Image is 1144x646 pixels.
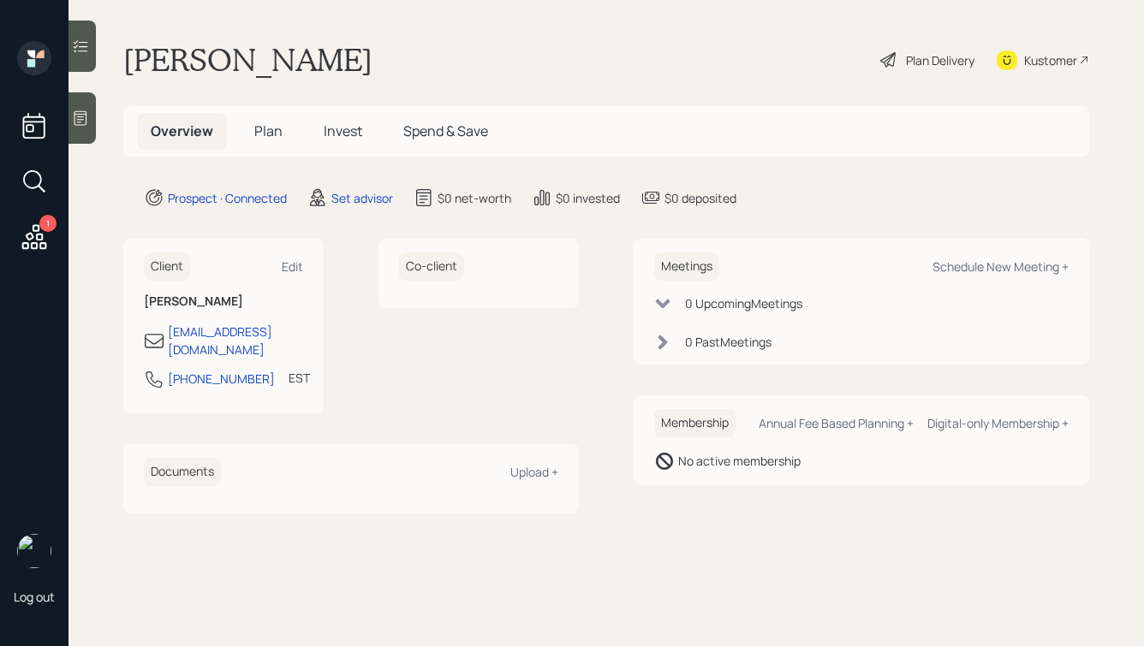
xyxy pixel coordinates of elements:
[331,189,393,207] div: Set advisor
[123,41,372,79] h1: [PERSON_NAME]
[144,294,303,309] h6: [PERSON_NAME]
[17,534,51,568] img: hunter_neumayer.jpg
[685,294,802,312] div: 0 Upcoming Meeting s
[144,252,190,281] h6: Client
[399,252,464,281] h6: Co-client
[759,415,914,431] div: Annual Fee Based Planning +
[324,121,362,140] span: Invest
[14,589,55,605] div: Log out
[685,333,772,351] div: 0 Past Meeting s
[168,370,275,388] div: [PHONE_NUMBER]
[39,215,57,232] div: 1
[289,369,310,387] div: EST
[403,121,488,140] span: Spend & Save
[654,409,736,437] h6: Membership
[1024,51,1077,69] div: Kustomer
[438,189,511,207] div: $0 net-worth
[678,452,801,470] div: No active membership
[664,189,736,207] div: $0 deposited
[151,121,213,140] span: Overview
[932,258,1069,275] div: Schedule New Meeting +
[168,189,287,207] div: Prospect · Connected
[906,51,974,69] div: Plan Delivery
[556,189,620,207] div: $0 invested
[254,121,283,140] span: Plan
[168,323,303,359] div: [EMAIL_ADDRESS][DOMAIN_NAME]
[282,258,303,275] div: Edit
[654,252,719,281] h6: Meetings
[927,415,1069,431] div: Digital-only Membership +
[144,458,221,486] h6: Documents
[510,464,558,480] div: Upload +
